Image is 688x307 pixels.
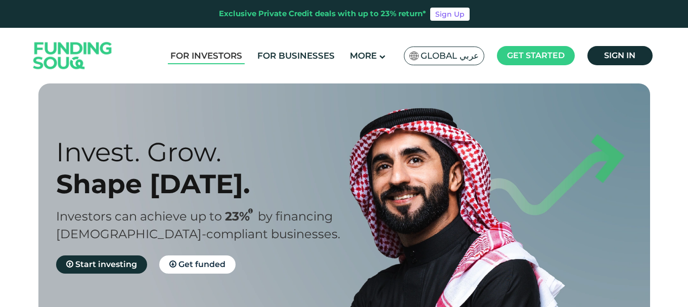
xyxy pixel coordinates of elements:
span: Global عربي [421,50,479,62]
a: Sign Up [430,8,470,21]
span: Get funded [178,259,225,269]
div: Exclusive Private Credit deals with up to 23% return* [219,8,426,20]
a: Start investing [56,255,147,274]
span: Sign in [604,51,635,60]
div: Invest. Grow. [56,136,362,168]
span: Get started [507,51,565,60]
span: Start investing [75,259,137,269]
a: Sign in [587,46,653,65]
span: Investors can achieve up to [56,209,222,224]
img: SA Flag [409,52,419,60]
a: Get funded [159,255,236,274]
div: Shape [DATE]. [56,168,362,200]
a: For Investors [168,48,245,64]
span: 23% [225,209,258,224]
i: 23% IRR (expected) ~ 15% Net yield (expected) [248,208,253,214]
a: For Businesses [255,48,337,64]
img: Logo [23,30,122,81]
span: More [350,51,377,61]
